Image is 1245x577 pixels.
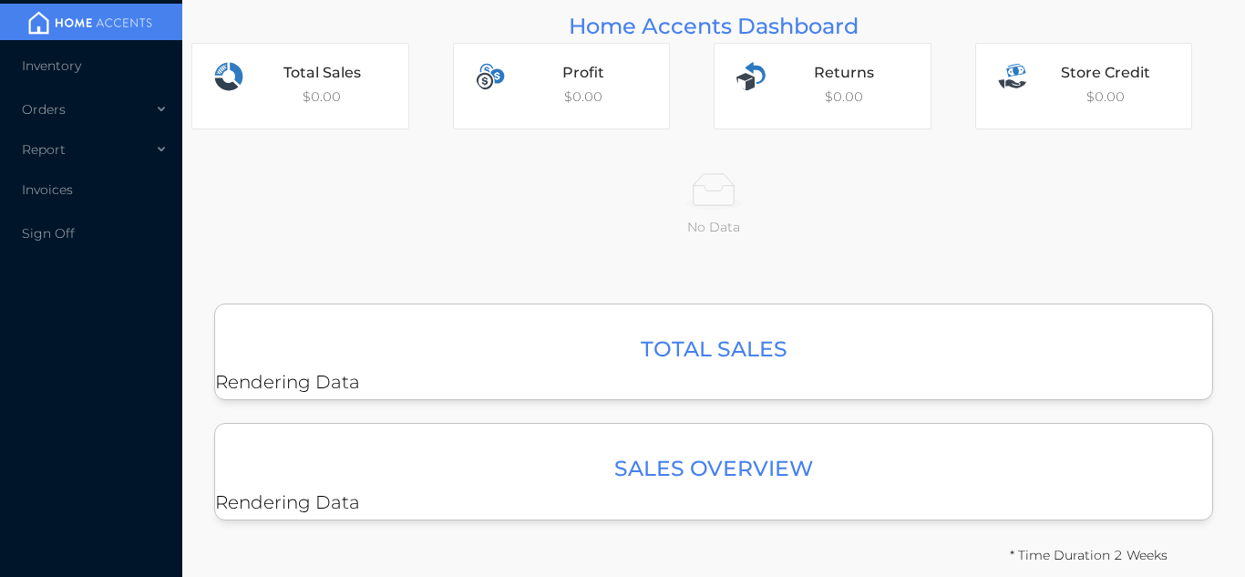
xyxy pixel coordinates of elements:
span: Inventory [22,57,81,74]
div: $ 0.00 [192,44,408,129]
span: Invoices [22,181,73,198]
div: Rendering Data [214,304,1213,400]
img: sales.svg [998,62,1027,91]
img: profits.svg [476,62,505,91]
div: $ 0.00 [454,44,670,129]
div: * Time Duration 2 Weeks [1010,539,1168,572]
div: Returns [780,62,909,84]
h3: Sales Overview [224,451,1203,485]
div: Rendering Data [214,423,1213,520]
div: Store Credit [1042,62,1170,84]
img: transactions.svg [214,62,243,91]
p: No Data [206,217,1221,237]
img: No Data [685,173,742,210]
div: $ 0.00 [976,44,1192,129]
img: returns.svg [736,62,766,91]
h3: Total Sales [224,332,1203,366]
img: mainBanner [22,9,159,36]
span: Sign Off [22,225,75,242]
div: $ 0.00 [715,44,931,129]
div: Home Accents Dashboard [191,9,1236,43]
div: Profit [520,62,648,84]
div: Total Sales [258,62,386,84]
